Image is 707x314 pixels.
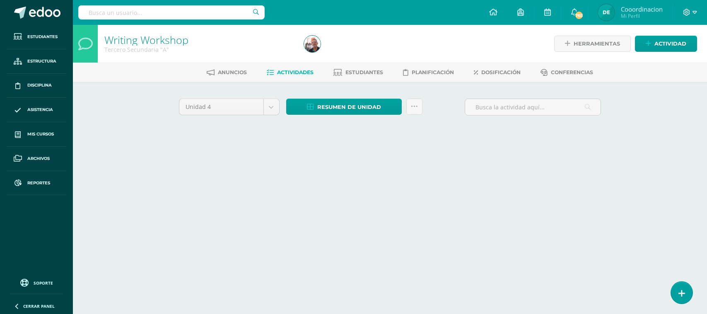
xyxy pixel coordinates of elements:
a: Mis cursos [7,122,66,147]
span: Estudiantes [345,69,383,75]
span: Cooordinacion [621,5,663,13]
span: Conferencias [551,69,593,75]
a: Dosificación [474,66,521,79]
a: Unidad 4 [179,99,279,115]
span: Mi Perfil [621,12,663,19]
span: Actividades [277,69,314,75]
span: Cerrar panel [23,303,55,309]
span: Unidad 4 [186,99,257,115]
a: Reportes [7,171,66,196]
a: Asistencia [7,98,66,122]
input: Busca la actividad aquí... [465,99,601,115]
span: Resumen de unidad [317,99,381,115]
a: Writing Workshop [104,33,188,47]
input: Busca un usuario... [78,5,265,19]
h1: Writing Workshop [104,34,294,46]
a: Planificación [403,66,454,79]
a: Anuncios [207,66,247,79]
span: Asistencia [27,106,53,113]
span: Estructura [27,58,56,65]
span: Disciplina [27,82,52,89]
span: Estudiantes [27,34,58,40]
span: Dosificación [481,69,521,75]
span: 765 [574,11,584,20]
span: Herramientas [574,36,620,51]
a: Actividad [635,36,697,52]
a: Disciplina [7,74,66,98]
a: Estructura [7,49,66,74]
a: Estudiantes [333,66,383,79]
span: Anuncios [218,69,247,75]
a: Actividades [267,66,314,79]
a: Soporte [10,277,63,288]
span: Soporte [34,280,53,286]
img: 5b2783ad3a22ae473dcaf132f569719c.png [598,4,615,21]
span: Archivos [27,155,50,162]
span: Planificación [412,69,454,75]
a: Resumen de unidad [286,99,402,115]
span: Mis cursos [27,131,54,138]
span: Actividad [654,36,686,51]
a: Conferencias [541,66,593,79]
a: Archivos [7,147,66,171]
span: Reportes [27,180,50,186]
a: Herramientas [554,36,631,52]
a: Estudiantes [7,25,66,49]
img: 55017845fec2dd1e23d86bbbd8458b68.png [304,36,321,52]
div: Tercero Secundaria 'A' [104,46,294,53]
